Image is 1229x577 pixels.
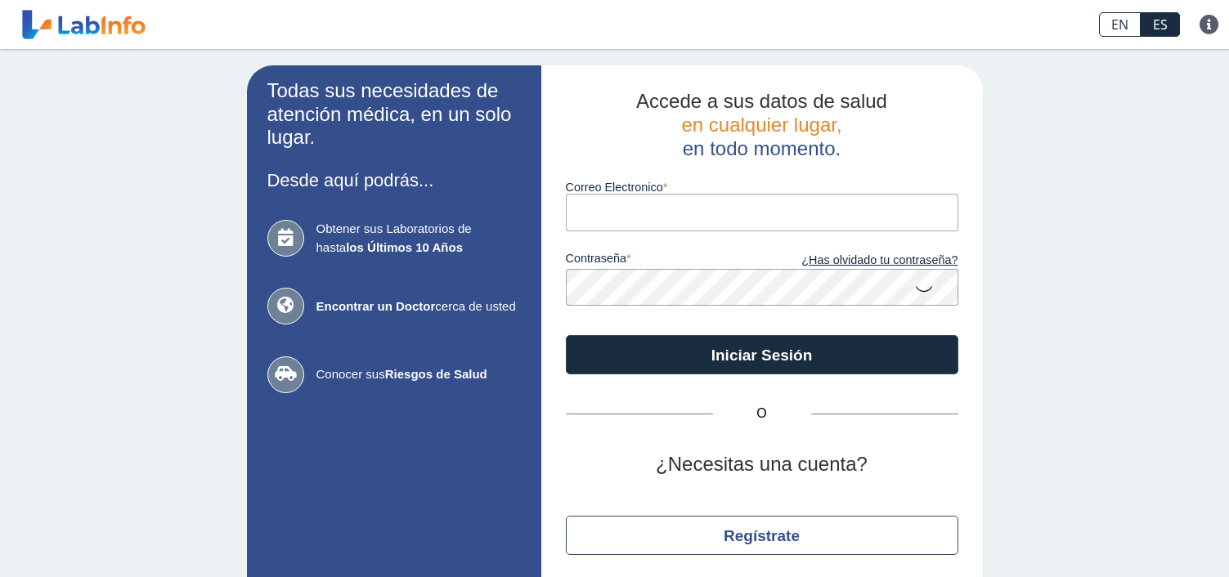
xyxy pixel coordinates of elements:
h3: Desde aquí podrás... [267,170,521,190]
span: Accede a sus datos de salud [636,90,887,112]
b: los Últimos 10 Años [346,240,463,254]
span: en cualquier lugar, [681,114,841,136]
button: Regístrate [566,516,958,555]
b: Riesgos de Salud [385,367,487,381]
a: ES [1141,12,1180,37]
span: O [713,404,811,423]
h2: Todas sus necesidades de atención médica, en un solo lugar. [267,79,521,150]
span: en todo momento. [683,137,841,159]
span: Conocer sus [316,365,521,384]
a: ¿Has olvidado tu contraseña? [762,252,958,270]
label: contraseña [566,252,762,270]
h2: ¿Necesitas una cuenta? [566,453,958,476]
a: EN [1099,12,1141,37]
span: Obtener sus Laboratorios de hasta [316,220,521,257]
span: cerca de usted [316,297,521,316]
iframe: Help widget launcher [1083,513,1211,559]
button: Iniciar Sesión [566,335,958,374]
b: Encontrar un Doctor [316,299,436,313]
label: Correo Electronico [566,181,958,194]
